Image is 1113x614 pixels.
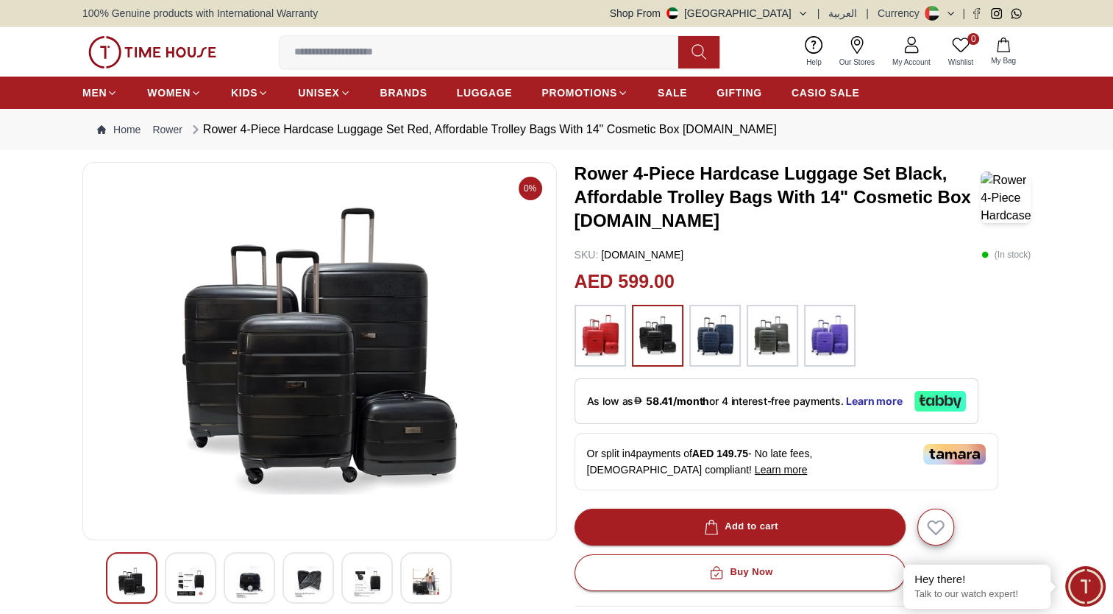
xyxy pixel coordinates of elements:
span: UNISEX [298,85,339,100]
img: Rower 4-Piece Hardcase Luggage Set Red, Affordable Trolley Bags With 14" Cosmetic Box IN4.Red [354,565,380,599]
a: Rower [152,122,182,137]
a: Facebook [971,8,982,19]
h3: Rower 4-Piece Hardcase Luggage Set Black, Affordable Trolley Bags With 14" Cosmetic Box [DOMAIN_N... [575,162,981,233]
p: [DOMAIN_NAME] [575,247,684,262]
span: KIDS [231,85,257,100]
img: ... [754,312,791,359]
span: | [962,6,965,21]
a: KIDS [231,80,269,106]
div: Buy Now [706,564,772,581]
img: ... [582,312,619,359]
span: LUGGAGE [457,85,513,100]
img: ... [639,312,676,359]
a: BRANDS [380,80,427,106]
p: Talk to our watch expert! [914,588,1039,601]
img: ... [88,36,216,68]
img: United Arab Emirates [666,7,678,19]
button: العربية [828,6,857,21]
span: 0 [967,33,979,45]
a: SALE [658,80,687,106]
img: Rower 4-Piece Hardcase Luggage Set Red, Affordable Trolley Bags With 14" Cosmetic Box IN4.Red [177,565,204,599]
div: Or split in 4 payments of - No late fees, [DEMOGRAPHIC_DATA] compliant! [575,433,998,490]
img: ... [697,312,733,359]
span: MEN [82,85,107,100]
span: Learn more [755,464,808,476]
img: Rower 4-Piece Hardcase Luggage Set Red, Affordable Trolley Bags With 14" Cosmetic Box IN4.Red [95,174,544,528]
span: | [866,6,869,21]
span: My Account [886,57,936,68]
span: 0% [519,177,542,200]
img: ... [811,312,848,359]
img: Tamara [923,444,986,465]
a: GIFTING [716,80,762,106]
img: Rower 4-Piece Hardcase Luggage Set Black, Affordable Trolley Bags With 14" Cosmetic Box IN4.Black [981,172,1031,223]
button: Add to cart [575,509,906,546]
a: UNISEX [298,80,350,106]
div: Add to cart [701,518,778,535]
nav: Breadcrumb [82,109,1031,150]
img: Rower 4-Piece Hardcase Luggage Set Red, Affordable Trolley Bags With 14" Cosmetic Box IN4.Red [413,565,439,599]
img: Rower 4-Piece Hardcase Luggage Set Red, Affordable Trolley Bags With 14" Cosmetic Box IN4.Red [236,565,263,599]
span: 100% Genuine products with International Warranty [82,6,318,21]
button: Shop From[GEOGRAPHIC_DATA] [610,6,808,21]
span: My Bag [985,55,1022,66]
span: SKU : [575,249,599,261]
a: Instagram [991,8,1002,19]
button: My Bag [982,35,1025,69]
a: Home [97,122,141,137]
a: WOMEN [147,80,202,106]
div: Rower 4-Piece Hardcase Luggage Set Red, Affordable Trolley Bags With 14" Cosmetic Box [DOMAIN_NAME] [188,121,777,138]
span: | [817,6,820,21]
a: MEN [82,80,118,106]
a: Whatsapp [1011,8,1022,19]
a: Our Stores [831,33,883,71]
div: Currency [878,6,925,21]
a: Help [797,33,831,71]
span: Our Stores [833,57,881,68]
span: BRANDS [380,85,427,100]
div: Hey there! [914,572,1039,587]
span: Wishlist [942,57,979,68]
a: CASIO SALE [792,80,860,106]
a: 0Wishlist [939,33,982,71]
span: CASIO SALE [792,85,860,100]
img: Rower 4-Piece Hardcase Luggage Set Red, Affordable Trolley Bags With 14" Cosmetic Box IN4.Red [118,565,145,599]
span: GIFTING [716,85,762,100]
span: AED 149.75 [692,448,748,459]
span: Help [800,57,828,68]
p: ( In stock ) [981,247,1031,262]
div: Chat Widget [1065,566,1106,607]
a: LUGGAGE [457,80,513,106]
h2: AED 599.00 [575,268,675,296]
span: SALE [658,85,687,100]
span: PROMOTIONS [541,85,617,100]
span: WOMEN [147,85,191,100]
button: Buy Now [575,554,906,591]
a: PROMOTIONS [541,80,628,106]
img: Rower 4-Piece Hardcase Luggage Set Red, Affordable Trolley Bags With 14" Cosmetic Box IN4.Red [295,565,321,599]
